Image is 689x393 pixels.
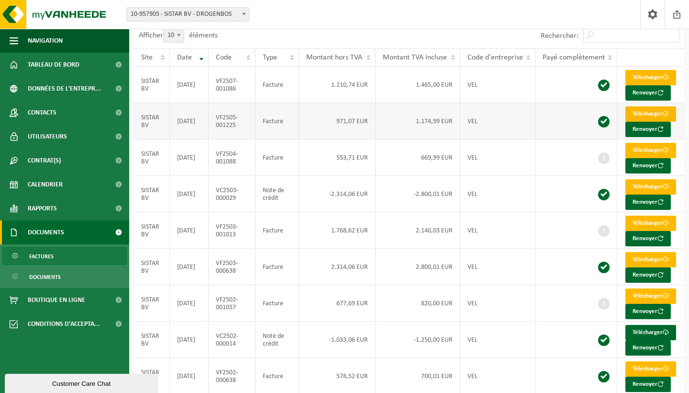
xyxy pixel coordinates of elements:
td: 2.314,06 EUR [299,249,376,285]
span: Date [177,54,192,61]
td: 971,07 EUR [299,103,376,139]
td: VF2505-001225 [209,103,256,139]
td: VEL [460,212,535,249]
td: [DATE] [170,212,209,249]
span: Contrat(s) [28,149,61,173]
td: VF2502-001057 [209,285,256,322]
span: Type [263,54,277,61]
td: Note de crédit [256,322,300,358]
td: [DATE] [170,285,209,322]
td: SISTAR BV [134,285,170,322]
span: Montant hors TVA [306,54,362,61]
td: 1.174,99 EUR [376,103,460,139]
a: Télécharger [625,216,676,231]
td: 677,69 EUR [299,285,376,322]
span: Factures [29,247,54,266]
button: Renvoyer [625,158,671,173]
a: Télécharger [625,179,676,195]
span: 10-957905 - SISTAR BV - DROGENBOS [127,8,249,21]
span: Boutique en ligne [28,288,85,312]
td: 2.800,01 EUR [376,249,460,285]
td: SISTAR BV [134,67,170,103]
td: [DATE] [170,249,209,285]
td: SISTAR BV [134,139,170,176]
td: -1.033,06 EUR [299,322,376,358]
td: 1.210,74 EUR [299,67,376,103]
td: Facture [256,249,300,285]
iframe: chat widget [5,372,160,393]
td: 669,99 EUR [376,139,460,176]
span: Site [141,54,153,61]
td: SISTAR BV [134,249,170,285]
td: [DATE] [170,139,209,176]
a: Télécharger [625,70,676,85]
span: Payé complètement [543,54,605,61]
span: Documents [29,268,61,286]
a: Télécharger [625,325,676,340]
span: Navigation [28,29,63,53]
td: VEL [460,249,535,285]
td: VC2503-000029 [209,176,256,212]
td: VF2504-001088 [209,139,256,176]
span: Données de l'entrepr... [28,77,101,101]
button: Renvoyer [625,231,671,246]
td: 1.465,00 EUR [376,67,460,103]
td: 553,71 EUR [299,139,376,176]
td: Note de crédit [256,176,300,212]
span: 10 [164,29,184,42]
td: SISTAR BV [134,212,170,249]
span: 10 [163,28,184,43]
td: VF2507-001086 [209,67,256,103]
td: VEL [460,139,535,176]
button: Renvoyer [625,122,671,137]
span: Rapports [28,196,57,220]
span: Montant TVA incluse [383,54,447,61]
button: Renvoyer [625,267,671,283]
span: Conditions d'accepta... [28,312,100,336]
td: [DATE] [170,176,209,212]
td: SISTAR BV [134,103,170,139]
td: -2.314,06 EUR [299,176,376,212]
td: Facture [256,139,300,176]
td: VF2503-000638 [209,249,256,285]
label: Afficher éléments [139,32,218,39]
a: Télécharger [625,252,676,267]
button: Renvoyer [625,195,671,210]
span: Tableau de bord [28,53,79,77]
td: -1.250,00 EUR [376,322,460,358]
td: Facture [256,103,300,139]
td: [DATE] [170,103,209,139]
a: Télécharger [625,289,676,304]
span: Calendrier [28,173,63,196]
td: SISTAR BV [134,322,170,358]
td: [DATE] [170,67,209,103]
td: Facture [256,67,300,103]
button: Renvoyer [625,304,671,319]
span: Code [216,54,232,61]
td: 2.140,03 EUR [376,212,460,249]
a: Télécharger [625,143,676,158]
span: Documents [28,220,64,244]
td: [DATE] [170,322,209,358]
td: VEL [460,285,535,322]
button: Renvoyer [625,85,671,101]
a: Factures [2,247,127,265]
label: Rechercher: [541,32,578,40]
td: VEL [460,67,535,103]
a: Documents [2,267,127,286]
button: Renvoyer [625,340,671,356]
td: 1.768,62 EUR [299,212,376,249]
td: 820,00 EUR [376,285,460,322]
button: Renvoyer [625,377,671,392]
td: VEL [460,322,535,358]
span: 10-957905 - SISTAR BV - DROGENBOS [126,7,249,22]
td: Facture [256,212,300,249]
td: SISTAR BV [134,176,170,212]
td: -2.800,01 EUR [376,176,460,212]
td: Facture [256,285,300,322]
td: VEL [460,103,535,139]
span: Contacts [28,101,56,125]
a: Télécharger [625,106,676,122]
td: VF2503-001013 [209,212,256,249]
